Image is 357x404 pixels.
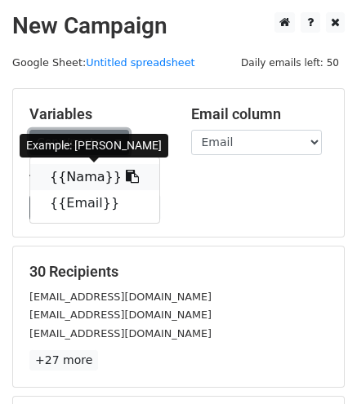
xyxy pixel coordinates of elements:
small: [EMAIL_ADDRESS][DOMAIN_NAME] [29,327,212,340]
small: [EMAIL_ADDRESS][DOMAIN_NAME] [29,291,212,303]
h5: Variables [29,105,167,123]
iframe: Chat Widget [275,326,357,404]
a: +27 more [29,350,98,371]
a: {{Email}} [30,190,159,216]
div: Example: [PERSON_NAME] [20,134,168,158]
h5: Email column [191,105,328,123]
small: [EMAIL_ADDRESS][DOMAIN_NAME] [29,309,212,321]
small: Google Sheet: [12,56,195,69]
h2: New Campaign [12,12,345,40]
span: Daily emails left: 50 [235,54,345,72]
a: Daily emails left: 50 [235,56,345,69]
h5: 30 Recipients [29,263,328,281]
a: Untitled spreadsheet [86,56,194,69]
a: {{Nama}} [30,164,159,190]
